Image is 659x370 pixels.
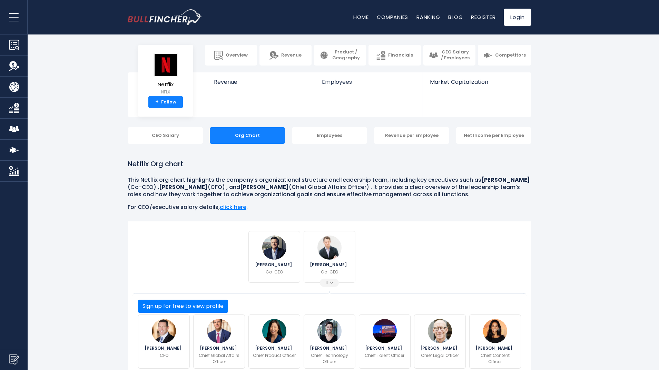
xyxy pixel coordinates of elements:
[153,53,178,96] a: Netflix NFLX
[471,13,495,21] a: Register
[448,13,463,21] a: Blog
[456,127,531,144] div: Net Income per Employee
[205,45,257,66] a: Overview
[198,352,240,365] p: Chief Global Affairs Officer
[128,204,531,211] p: For CEO/executive salary details, .
[310,346,349,350] span: [PERSON_NAME]
[262,319,286,343] img: Eunice Kim
[154,89,178,95] small: NFLX
[483,319,507,343] img: Bela Bajaria
[262,236,286,260] img: Ted Sarandos
[326,281,330,284] span: 11
[365,352,404,359] p: Chief Talent Officer
[154,82,178,88] span: Netflix
[255,263,294,267] span: [PERSON_NAME]
[321,269,338,275] p: Co-CEO
[138,314,190,369] a: Spencer Neumann [PERSON_NAME] CFO
[388,52,413,58] span: Financials
[159,183,208,191] b: [PERSON_NAME]
[304,314,355,369] a: Elizabeth Stone [PERSON_NAME] Chief Technology Officer
[469,314,521,369] a: Bela Bajaria [PERSON_NAME] Chief Content Officer
[220,203,246,211] a: click here
[152,319,176,343] img: Spencer Neumann
[475,346,514,350] span: [PERSON_NAME]
[226,52,248,58] span: Overview
[240,183,289,191] b: [PERSON_NAME]
[423,45,475,66] a: CEO Salary / Employees
[128,9,202,25] a: Go to homepage
[428,319,452,343] img: David Hyman
[266,269,283,275] p: Co-CEO
[373,319,397,343] img: Sergio Ezama
[214,79,308,85] span: Revenue
[255,346,294,350] span: [PERSON_NAME]
[200,346,239,350] span: [PERSON_NAME]
[128,177,531,198] p: This Netflix org chart highlights the company’s organizational structure and leadership team, inc...
[138,300,228,313] button: Sign up for free to view profile
[353,13,368,21] a: Home
[160,352,168,359] p: CFO
[421,352,459,359] p: Chief Legal Officer
[315,72,422,97] a: Employees
[420,346,459,350] span: [PERSON_NAME]
[416,13,440,21] a: Ranking
[478,45,531,66] a: Competitors
[377,13,408,21] a: Companies
[310,263,349,267] span: [PERSON_NAME]
[128,127,203,144] div: CEO Salary
[248,231,300,283] a: Ted Sarandos [PERSON_NAME] Co-CEO
[253,352,296,359] p: Chief Product Officer
[259,45,312,66] a: Revenue
[481,176,530,184] b: [PERSON_NAME]
[193,314,245,369] a: Clete Willems [PERSON_NAME] Chief Global Affairs Officer
[207,72,315,97] a: Revenue
[210,127,285,144] div: Org Chart
[304,231,355,283] a: Greg Peters [PERSON_NAME] Co-CEO 11
[248,314,300,369] a: Eunice Kim [PERSON_NAME] Chief Product Officer
[374,127,449,144] div: Revenue per Employee
[495,52,526,58] span: Competitors
[368,45,421,66] a: Financials
[317,236,342,260] img: Greg Peters
[359,314,411,369] a: Sergio Ezama [PERSON_NAME] Chief Talent Officer
[145,346,184,350] span: [PERSON_NAME]
[331,49,361,61] span: Product / Geography
[292,127,367,144] div: Employees
[365,346,404,350] span: [PERSON_NAME]
[314,45,366,66] a: Product / Geography
[207,319,231,343] img: Clete Willems
[474,352,517,365] p: Chief Content Officer
[155,99,159,105] strong: +
[441,49,470,61] span: CEO Salary / Employees
[504,9,531,26] a: Login
[322,79,415,85] span: Employees
[128,9,202,25] img: bullfincher logo
[308,352,351,365] p: Chief Technology Officer
[414,314,466,369] a: David Hyman [PERSON_NAME] Chief Legal Officer
[423,72,531,97] a: Market Capitalization
[317,319,342,343] img: Elizabeth Stone
[430,79,524,85] span: Market Capitalization
[128,159,531,169] h1: Netflix Org chart
[281,52,302,58] span: Revenue
[148,96,183,108] a: +Follow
